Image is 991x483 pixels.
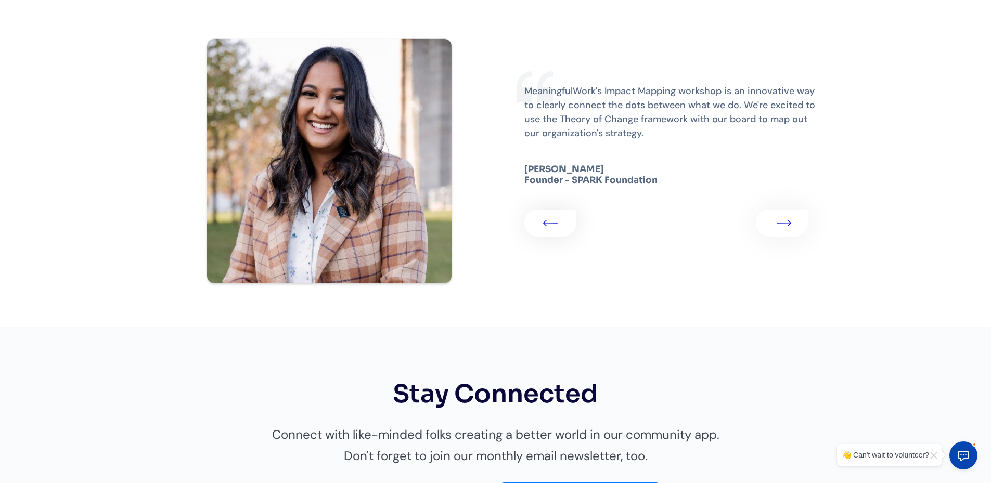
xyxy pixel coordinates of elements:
p: MeaningfulWork's Impact Mapping workshop is an innovative way to clearly connect the dots between... [524,84,816,140]
strong: [PERSON_NAME] Founder - SPARK Foundation [524,164,658,186]
div: 👋 Can't wait to volunteer? [842,449,929,461]
p: Connect with like-minded folks creating a better world in our community app. Don't forget to join... [272,424,719,467]
h2: Stay Connected [393,379,598,409]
